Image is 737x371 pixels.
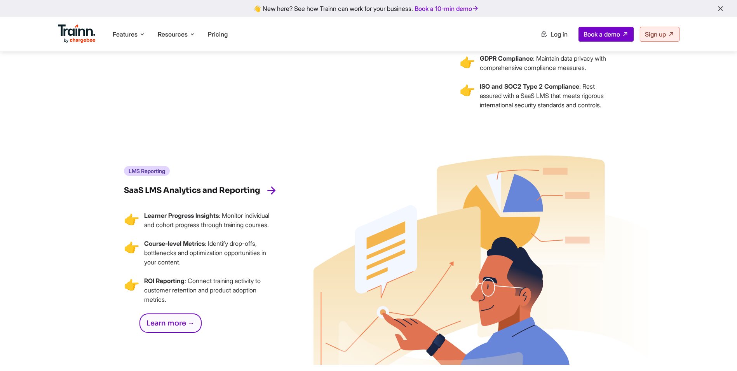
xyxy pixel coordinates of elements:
span: 👉 [124,239,139,276]
a: Book a 10-min demo [413,3,481,14]
a: Learn more → [139,313,202,333]
p: : Rest assured with a SaaS LMS that meets rigorous international security standards and controls. [480,82,613,110]
p: : Monitor individual and cohort progress through training courses. [144,211,278,229]
span: Sign up [645,30,666,38]
b: ISO and SOC2 Type 2 Compliance [480,82,579,90]
p: : Identify drop-offs, bottlenecks and optimization opportunities in your content. [144,239,278,267]
a: Log in [536,27,572,41]
img: Trainn Logo [58,24,96,43]
span: Resources [158,30,188,38]
a: Sign up [640,27,680,42]
iframe: Chat Widget [698,334,737,371]
i: LMS Reporting [124,166,170,176]
span: 👉 [460,82,475,119]
span: Features [113,30,138,38]
p: : Connect training activity to customer retention and product adoption metrics. [144,276,278,304]
b: Learner Progress Insights [144,212,219,219]
a: Book a demo [578,27,634,42]
span: Log in [551,30,568,38]
p: : Maintain data privacy with comprehensive compliance measures. [480,54,613,72]
span: 👉 [124,211,139,239]
b: GDPR Compliance [480,54,533,62]
span: Book a demo [584,30,620,38]
h4: SaaS LMS Analytics and Reporting [124,184,260,197]
span: 👉 [460,54,475,82]
b: Course-level Metrics [144,240,205,247]
b: ROI Reporting [144,277,185,285]
span: 👉 [124,276,139,313]
a: Pricing [208,30,228,38]
div: 👋 New here? See how Trainn can work for your business. [5,5,732,12]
